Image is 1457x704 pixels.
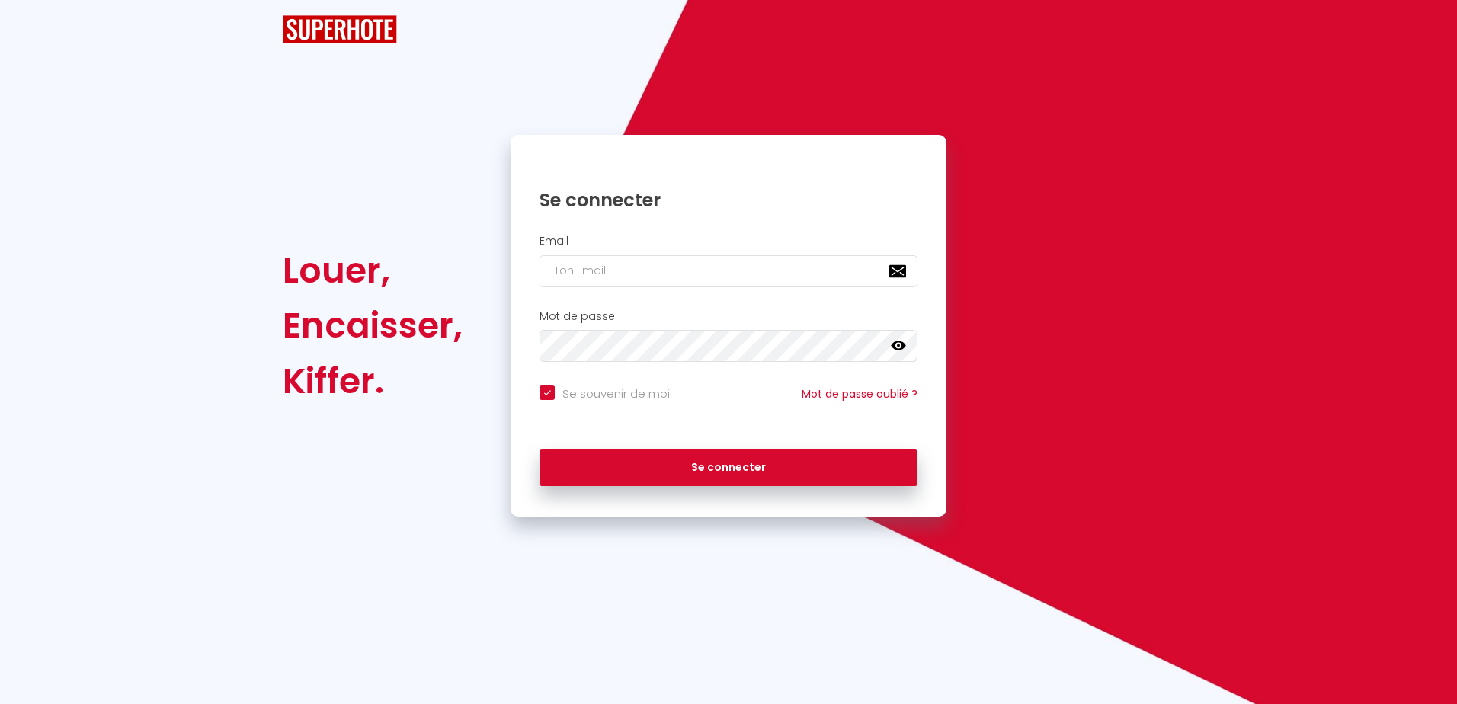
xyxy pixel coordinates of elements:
[283,243,463,298] div: Louer,
[540,255,917,287] input: Ton Email
[540,310,917,323] h2: Mot de passe
[283,354,463,408] div: Kiffer.
[283,15,397,43] img: SuperHote logo
[802,386,917,402] a: Mot de passe oublié ?
[283,298,463,353] div: Encaisser,
[540,188,917,212] h1: Se connecter
[540,449,917,487] button: Se connecter
[540,235,917,248] h2: Email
